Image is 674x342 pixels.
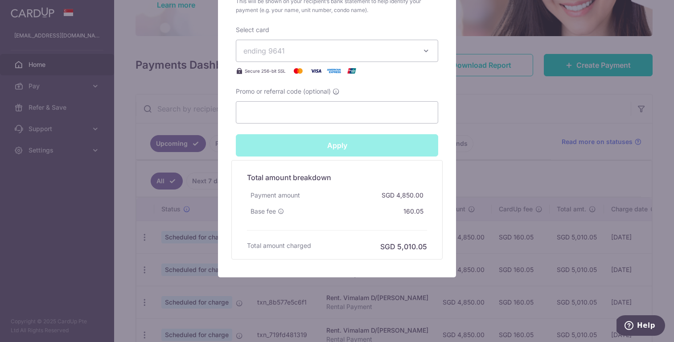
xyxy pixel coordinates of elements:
[245,67,286,74] span: Secure 256-bit SSL
[616,315,665,338] iframe: Opens a widget where you can find more information
[378,187,427,203] div: SGD 4,850.00
[289,66,307,76] img: Mastercard
[243,46,285,55] span: ending 9641
[343,66,361,76] img: UnionPay
[236,87,331,96] span: Promo or referral code (optional)
[247,172,427,183] h5: Total amount breakdown
[247,187,304,203] div: Payment amount
[400,203,427,219] div: 160.05
[251,207,276,216] span: Base fee
[236,40,438,62] button: ending 9641
[380,241,427,252] h6: SGD 5,010.05
[307,66,325,76] img: Visa
[247,241,311,250] h6: Total amount charged
[325,66,343,76] img: American Express
[236,25,269,34] label: Select card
